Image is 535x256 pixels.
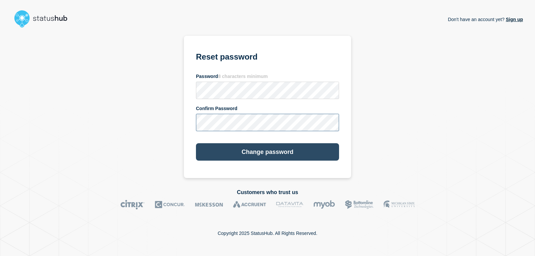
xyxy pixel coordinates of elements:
input: password input 8 characters minimum [196,82,339,99]
img: Accruent logo [233,200,266,209]
button: Change password [196,143,339,161]
img: McKesson logo [195,200,223,209]
input: confirm password input [196,114,339,131]
span: 8 characters minimum [218,74,268,79]
h2: Customers who trust us [12,189,523,195]
img: Citrix logo [120,200,145,209]
a: Sign up [505,17,523,22]
span: Password [196,74,268,79]
img: StatusHub logo [12,8,76,29]
img: MSU logo [384,200,415,209]
h1: Reset password [196,51,339,67]
img: Concur logo [155,200,185,209]
img: myob logo [313,200,335,209]
p: Don't have an account yet? [448,11,523,27]
span: Confirm Password [196,106,237,111]
img: DataVita logo [276,200,303,209]
p: Copyright 2025 StatusHub. All Rights Reserved. [218,231,317,236]
img: Bottomline logo [345,200,373,209]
